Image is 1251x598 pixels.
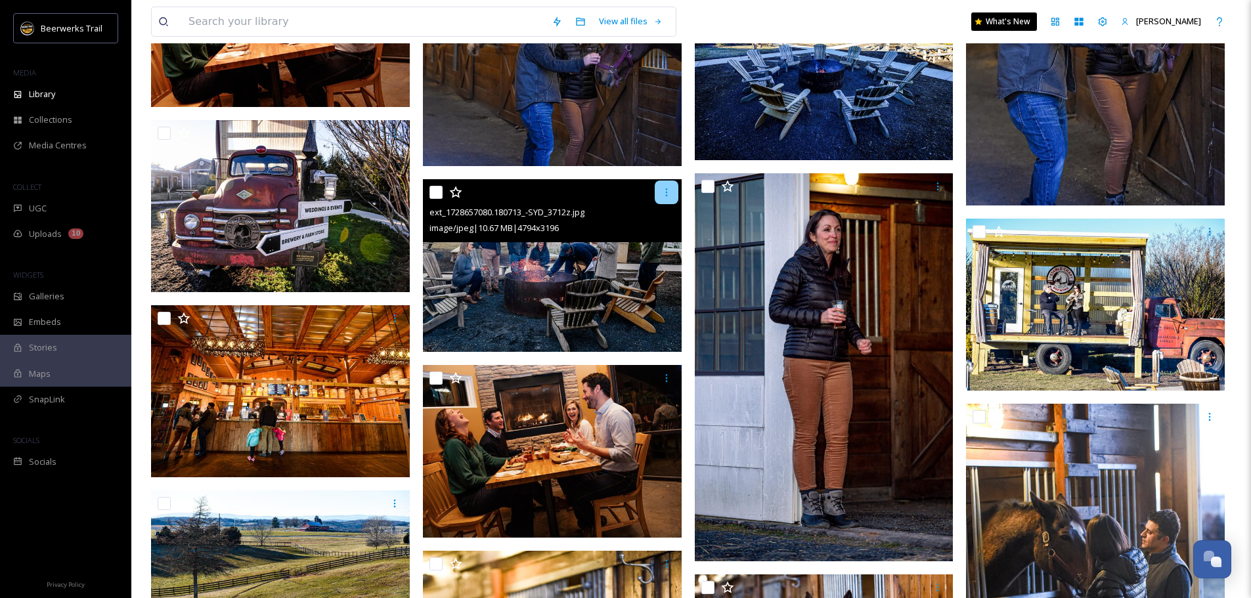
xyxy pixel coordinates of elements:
[182,7,545,36] input: Search your library
[47,580,85,589] span: Privacy Policy
[29,368,51,380] span: Maps
[13,182,41,192] span: COLLECT
[41,22,102,34] span: Beerwerks Trail
[13,68,36,77] span: MEDIA
[151,120,410,292] img: ext_1728657068.459891_-SYD_3643_1.JPG
[1193,540,1231,578] button: Open Chat
[1114,9,1208,34] a: [PERSON_NAME]
[695,173,954,561] img: ext_1728657071.835512_-stablecraft013.JPG
[29,456,56,468] span: Socials
[29,202,47,215] span: UGC
[966,219,1225,391] img: ext_1728657083.154616_-stablecraft001.JPG
[29,341,57,354] span: Stories
[429,206,584,218] span: ext_1728657080.180713_-SYD_3712z.jpg
[971,12,1037,31] a: What's New
[29,228,62,240] span: Uploads
[29,114,72,126] span: Collections
[423,179,682,352] img: ext_1728657080.180713_-SYD_3712z.jpg
[21,22,34,35] img: beerwerks-logo%402x.png
[29,393,65,406] span: SnapLink
[68,228,83,239] div: 10
[13,435,39,445] span: SOCIALS
[29,88,55,100] span: Library
[429,222,559,234] span: image/jpeg | 10.67 MB | 4794 x 3196
[151,305,410,477] img: ext_1728657060.096577_-stablecraft021.JPG
[1136,15,1201,27] span: [PERSON_NAME]
[29,316,61,328] span: Embeds
[29,290,64,303] span: Galleries
[423,365,682,538] img: ext_1728657072.817536_-SYD_3770c.jpg
[592,9,669,34] a: View all files
[13,270,43,280] span: WIDGETS
[47,576,85,591] a: Privacy Policy
[29,139,87,152] span: Media Centres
